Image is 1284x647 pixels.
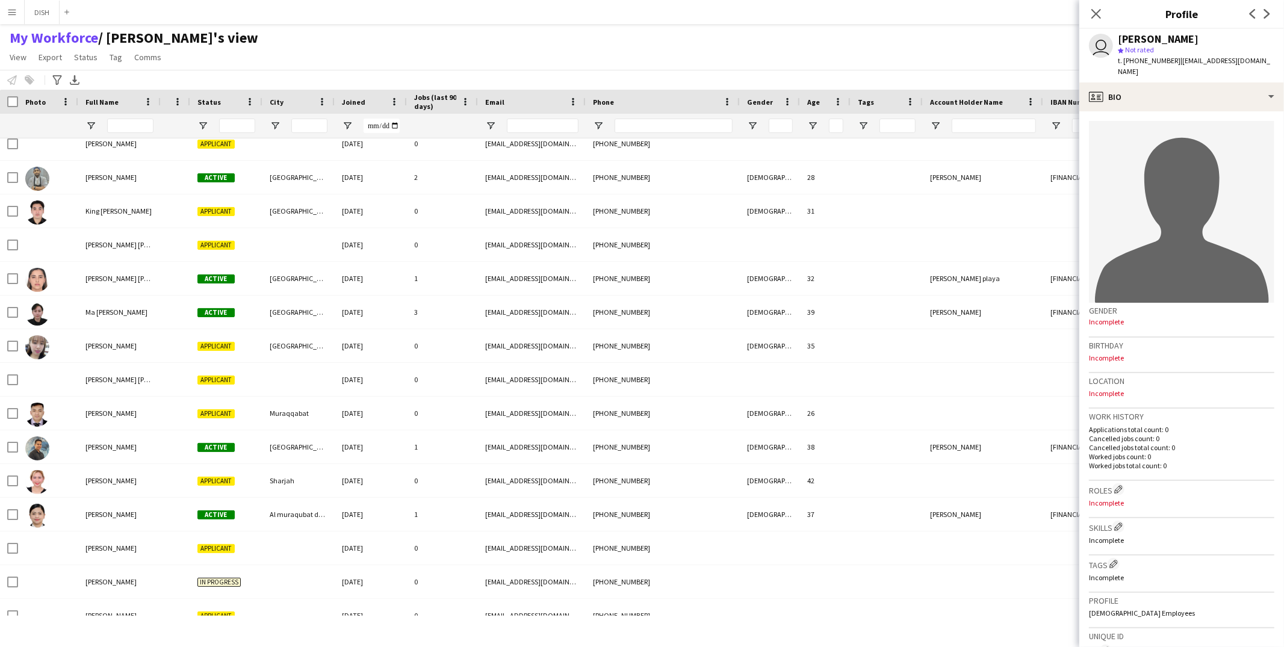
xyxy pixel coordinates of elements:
[478,464,586,497] div: [EMAIL_ADDRESS][DOMAIN_NAME]
[747,98,773,107] span: Gender
[197,308,235,317] span: Active
[74,52,98,63] span: Status
[25,403,49,427] img: Mark Razal
[478,565,586,598] div: [EMAIL_ADDRESS][DOMAIN_NAME]
[85,173,137,182] span: [PERSON_NAME]
[1079,82,1284,111] div: Bio
[85,375,189,384] span: [PERSON_NAME] [PERSON_NAME]
[69,49,102,65] a: Status
[1050,98,1094,107] span: IBAN Number
[586,127,740,160] div: [PHONE_NUMBER]
[1050,308,1099,317] span: [FINANCIAL_ID]
[1089,425,1274,434] p: Applications total count: 0
[197,120,208,131] button: Open Filter Menu
[800,430,851,463] div: 38
[407,363,478,396] div: 0
[1089,483,1274,496] h3: Roles
[335,531,407,565] div: [DATE]
[478,430,586,463] div: [EMAIL_ADDRESS][DOMAIN_NAME]
[1118,56,1180,65] span: t. [PHONE_NUMBER]
[478,127,586,160] div: [EMAIL_ADDRESS][DOMAIN_NAME]
[197,578,241,587] span: In progress
[930,173,981,182] span: [PERSON_NAME]
[740,430,800,463] div: [DEMOGRAPHIC_DATA]
[197,443,235,452] span: Active
[197,477,235,486] span: Applicant
[25,504,49,528] img: Mary jane Ticao
[1089,498,1274,507] p: Incomplete
[478,397,586,430] div: [EMAIL_ADDRESS][DOMAIN_NAME]
[740,329,800,362] div: [DEMOGRAPHIC_DATA]
[407,498,478,531] div: 1
[197,611,235,621] span: Applicant
[800,498,851,531] div: 37
[1050,173,1099,182] span: [FINANCIAL_ID]
[740,262,800,295] div: [DEMOGRAPHIC_DATA]
[25,302,49,326] img: Ma deneb Toledo
[858,98,874,107] span: Tags
[85,409,137,418] span: [PERSON_NAME]
[769,119,793,133] input: Gender Filter Input
[1072,119,1156,133] input: IBAN Number Filter Input
[586,161,740,194] div: [PHONE_NUMBER]
[85,274,189,283] span: [PERSON_NAME] [PERSON_NAME]
[85,120,96,131] button: Open Filter Menu
[364,119,400,133] input: Joined Filter Input
[478,329,586,362] div: [EMAIL_ADDRESS][DOMAIN_NAME]
[740,464,800,497] div: [DEMOGRAPHIC_DATA]
[1089,411,1274,422] h3: Work history
[107,119,154,133] input: Full Name Filter Input
[407,228,478,261] div: 0
[507,119,578,133] input: Email Filter Input
[85,476,137,485] span: [PERSON_NAME]
[85,611,137,620] span: [PERSON_NAME]
[414,93,456,111] span: Jobs (last 90 days)
[197,207,235,216] span: Applicant
[335,228,407,261] div: [DATE]
[478,161,586,194] div: [EMAIL_ADDRESS][DOMAIN_NAME]
[478,531,586,565] div: [EMAIL_ADDRESS][DOMAIN_NAME]
[1089,317,1124,326] span: Incomplete
[1118,34,1199,45] div: [PERSON_NAME]
[407,127,478,160] div: 0
[197,544,235,553] span: Applicant
[197,173,235,182] span: Active
[407,531,478,565] div: 0
[39,52,62,63] span: Export
[1089,376,1274,386] h3: Location
[197,376,235,385] span: Applicant
[1089,536,1274,545] p: Incomplete
[335,464,407,497] div: [DATE]
[407,262,478,295] div: 1
[485,120,496,131] button: Open Filter Menu
[407,296,478,329] div: 3
[262,194,335,228] div: [GEOGRAPHIC_DATA]
[291,119,327,133] input: City Filter Input
[586,430,740,463] div: [PHONE_NUMBER]
[407,430,478,463] div: 1
[105,49,127,65] a: Tag
[129,49,166,65] a: Comms
[478,363,586,396] div: [EMAIL_ADDRESS][DOMAIN_NAME]
[25,335,49,359] img: Maria debura Fernandez
[407,329,478,362] div: 0
[407,161,478,194] div: 2
[879,119,916,133] input: Tags Filter Input
[478,599,586,632] div: [EMAIL_ADDRESS][DOMAIN_NAME]
[85,510,137,519] span: [PERSON_NAME]
[930,120,941,131] button: Open Filter Menu
[407,599,478,632] div: 0
[1089,461,1274,470] p: Worked jobs total count: 0
[335,161,407,194] div: [DATE]
[262,498,335,531] div: Al muraqubat deira [GEOGRAPHIC_DATA]
[197,98,221,107] span: Status
[1089,521,1274,533] h3: Skills
[270,98,284,107] span: City
[930,442,981,451] span: [PERSON_NAME]
[1089,573,1274,582] p: Incomplete
[586,599,740,632] div: [PHONE_NUMBER]
[335,329,407,362] div: [DATE]
[586,531,740,565] div: [PHONE_NUMBER]
[335,430,407,463] div: [DATE]
[1089,305,1274,316] h3: Gender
